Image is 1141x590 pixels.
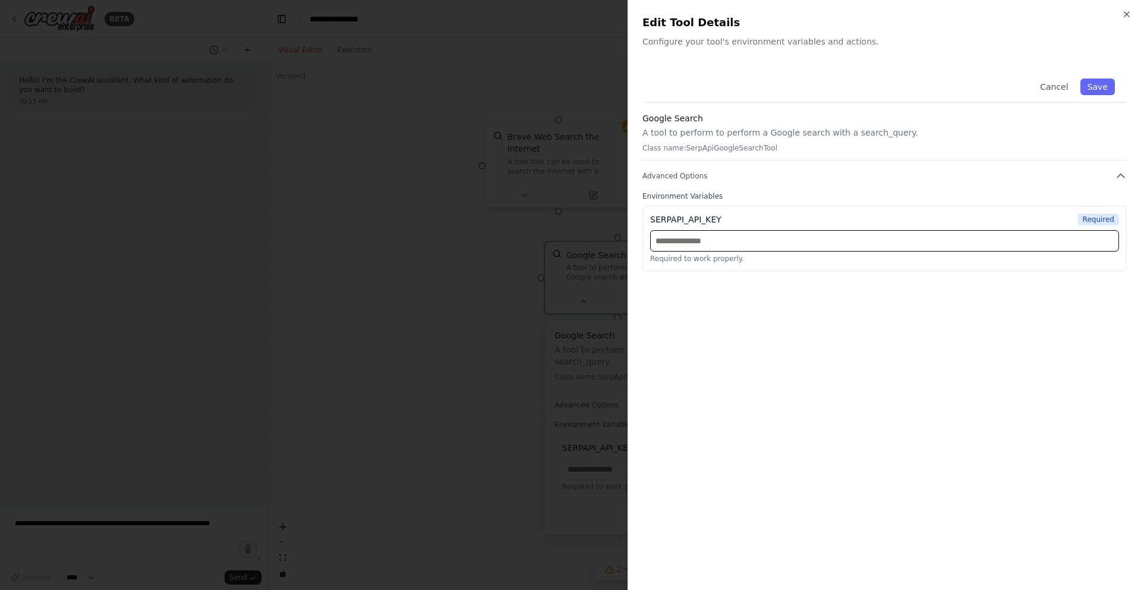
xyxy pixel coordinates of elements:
h2: Edit Tool Details [642,14,1127,31]
div: SERPAPI_API_KEY [650,214,721,225]
p: Required to work properly. [650,254,1119,263]
p: Class name: SerpApiGoogleSearchTool [642,143,1127,153]
span: Advanced Options [642,171,707,181]
p: Configure your tool's environment variables and actions. [642,36,1127,48]
button: Save [1080,79,1115,95]
button: Advanced Options [642,170,1127,182]
p: A tool to perform to perform a Google search with a search_query. [642,127,1127,139]
h3: Google Search [642,112,1127,124]
label: Environment Variables [642,192,1127,201]
span: Required [1078,214,1119,225]
button: Cancel [1033,79,1075,95]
